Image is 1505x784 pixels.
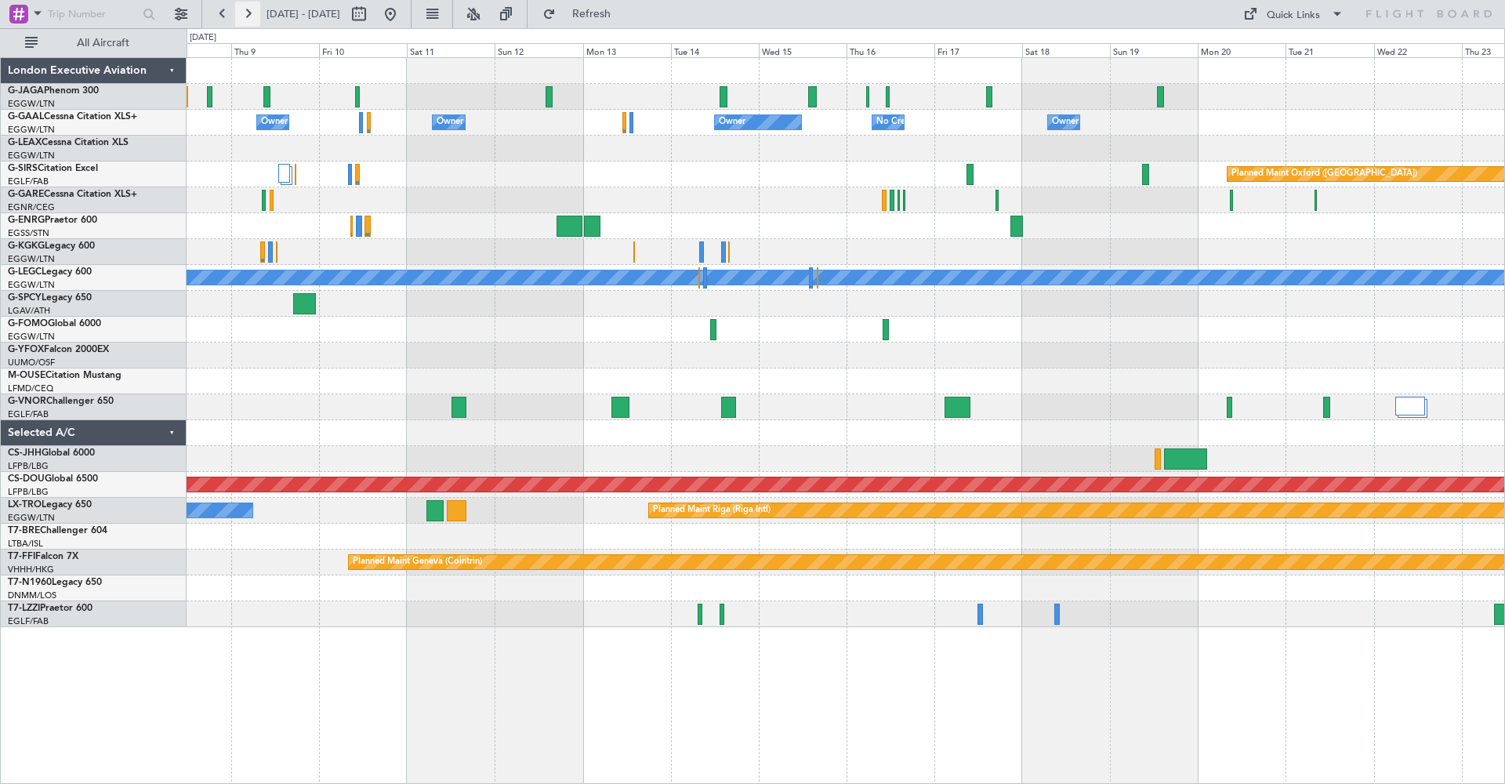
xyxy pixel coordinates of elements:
[8,500,92,510] a: LX-TROLegacy 650
[231,43,319,57] div: Thu 9
[261,111,288,134] div: Owner
[8,331,55,343] a: EGGW/LTN
[8,305,50,317] a: LGAV/ATH
[8,460,49,472] a: LFPB/LBG
[319,43,407,57] div: Fri 10
[8,138,42,147] span: G-LEAX
[8,86,99,96] a: G-JAGAPhenom 300
[1374,43,1462,57] div: Wed 22
[8,293,92,303] a: G-SPCYLegacy 650
[8,112,137,122] a: G-GAALCessna Citation XLS+
[8,578,52,587] span: T7-N1960
[876,111,912,134] div: No Crew
[8,345,109,354] a: G-YFOXFalcon 2000EX
[8,164,38,173] span: G-SIRS
[934,43,1022,57] div: Fri 17
[8,371,121,380] a: M-OUSECitation Mustang
[8,345,44,354] span: G-YFOX
[535,2,629,27] button: Refresh
[8,241,45,251] span: G-KGKG
[8,371,45,380] span: M-OUSE
[1235,2,1351,27] button: Quick Links
[8,267,92,277] a: G-LEGCLegacy 600
[1286,43,1373,57] div: Tue 21
[8,164,98,173] a: G-SIRSCitation Excel
[559,9,625,20] span: Refresh
[8,526,107,535] a: T7-BREChallenger 604
[8,615,49,627] a: EGLF/FAB
[847,43,934,57] div: Thu 16
[8,86,44,96] span: G-JAGA
[8,448,95,458] a: CS-JHHGlobal 6000
[1231,162,1417,186] div: Planned Maint Oxford ([GEOGRAPHIC_DATA])
[8,474,45,484] span: CS-DOU
[8,552,35,561] span: T7-FFI
[8,512,55,524] a: EGGW/LTN
[8,279,55,291] a: EGGW/LTN
[8,112,44,122] span: G-GAAL
[8,486,49,498] a: LFPB/LBG
[8,397,114,406] a: G-VNORChallenger 650
[653,499,771,522] div: Planned Maint Riga (Riga Intl)
[8,408,49,420] a: EGLF/FAB
[8,604,40,613] span: T7-LZZI
[190,31,216,45] div: [DATE]
[8,578,102,587] a: T7-N1960Legacy 650
[48,2,138,26] input: Trip Number
[8,98,55,110] a: EGGW/LTN
[8,138,129,147] a: G-LEAXCessna Citation XLS
[8,190,44,199] span: G-GARE
[1022,43,1110,57] div: Sat 18
[8,241,95,251] a: G-KGKGLegacy 600
[8,474,98,484] a: CS-DOUGlobal 6500
[8,216,97,225] a: G-ENRGPraetor 600
[759,43,847,57] div: Wed 15
[8,150,55,162] a: EGGW/LTN
[8,357,55,368] a: UUMO/OSF
[17,31,170,56] button: All Aircraft
[8,124,55,136] a: EGGW/LTN
[8,319,101,328] a: G-FOMOGlobal 6000
[1110,43,1198,57] div: Sun 19
[407,43,495,57] div: Sat 11
[495,43,582,57] div: Sun 12
[583,43,671,57] div: Mon 13
[353,550,482,574] div: Planned Maint Geneva (Cointrin)
[8,190,137,199] a: G-GARECessna Citation XLS+
[8,383,53,394] a: LFMD/CEQ
[8,552,78,561] a: T7-FFIFalcon 7X
[8,176,49,187] a: EGLF/FAB
[8,293,42,303] span: G-SPCY
[8,500,42,510] span: LX-TRO
[671,43,759,57] div: Tue 14
[719,111,745,134] div: Owner
[1198,43,1286,57] div: Mon 20
[143,43,231,57] div: Wed 8
[437,111,463,134] div: Owner
[8,227,49,239] a: EGSS/STN
[8,397,46,406] span: G-VNOR
[8,604,92,613] a: T7-LZZIPraetor 600
[8,526,40,535] span: T7-BRE
[8,267,42,277] span: G-LEGC
[8,564,54,575] a: VHHH/HKG
[8,253,55,265] a: EGGW/LTN
[1267,8,1320,24] div: Quick Links
[8,590,56,601] a: DNMM/LOS
[8,319,48,328] span: G-FOMO
[8,448,42,458] span: CS-JHH
[8,216,45,225] span: G-ENRG
[8,201,55,213] a: EGNR/CEG
[8,538,43,550] a: LTBA/ISL
[1052,111,1079,134] div: Owner
[41,38,165,49] span: All Aircraft
[267,7,340,21] span: [DATE] - [DATE]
